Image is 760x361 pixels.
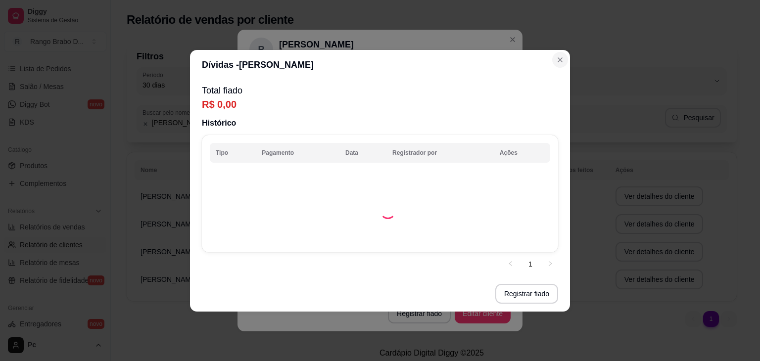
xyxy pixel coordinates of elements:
button: right [542,256,558,272]
span: left [508,261,514,267]
p: Total fiado [202,84,558,97]
li: Next Page [542,256,558,272]
p: R$ 0,00 [202,97,558,111]
th: Pagamento [256,143,339,163]
th: Registrador por [386,143,494,163]
th: Ações [494,143,550,163]
span: right [547,261,553,267]
th: Data [339,143,386,163]
button: Registrar fiado [495,284,558,304]
button: left [503,256,519,272]
li: 1 [522,256,538,272]
a: 1 [523,257,538,271]
header: Dívidas - [PERSON_NAME] [190,50,570,80]
p: Histórico [202,117,558,129]
th: Tipo [210,143,256,163]
button: Close [552,52,568,68]
div: Loading [380,203,396,219]
li: Previous Page [503,256,519,272]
